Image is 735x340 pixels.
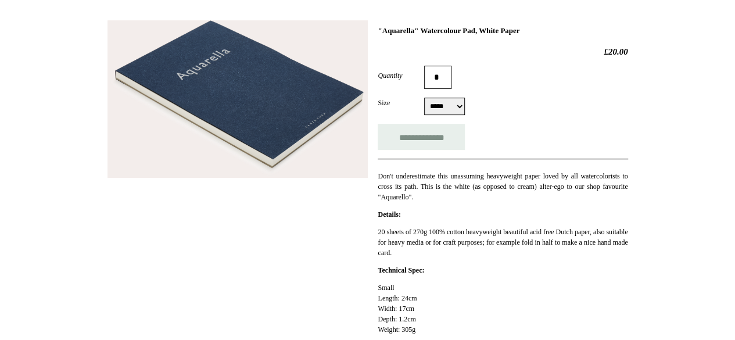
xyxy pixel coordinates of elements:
[378,282,628,335] p: Small Length: 24cm Width: 17cm Depth: 1.2cm Weight: 305g
[378,26,628,35] h1: "Aquarella" Watercolour Pad, White Paper
[378,46,628,57] h2: £20.00
[378,227,628,258] p: 20 sheets of 270g 100% cotton heavyweight beautiful acid free Dutch paper, also suitable for heav...
[378,171,628,202] p: Don't underestimate this unassuming heavyweight paper loved by all watercolorists to cross its pa...
[378,98,424,108] label: Size
[378,266,424,274] strong: Technical Spec:
[378,70,424,81] label: Quantity
[107,20,368,178] img: "Aquarella" Watercolour Pad, White Paper
[378,210,400,219] strong: Details:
